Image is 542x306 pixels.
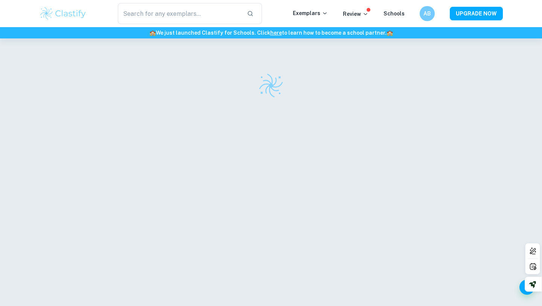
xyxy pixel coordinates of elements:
[519,280,534,295] button: Help and Feedback
[293,9,328,17] p: Exemplars
[270,30,282,36] a: here
[2,29,540,37] h6: We just launched Clastify for Schools. Click to learn how to become a school partner.
[149,30,156,36] span: 🏫
[423,9,432,18] h6: AB
[384,11,405,17] a: Schools
[343,10,368,18] p: Review
[118,3,241,24] input: Search for any exemplars...
[258,72,284,99] img: Clastify logo
[387,30,393,36] span: 🏫
[420,6,435,21] button: AB
[39,6,87,21] img: Clastify logo
[450,7,503,20] button: UPGRADE NOW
